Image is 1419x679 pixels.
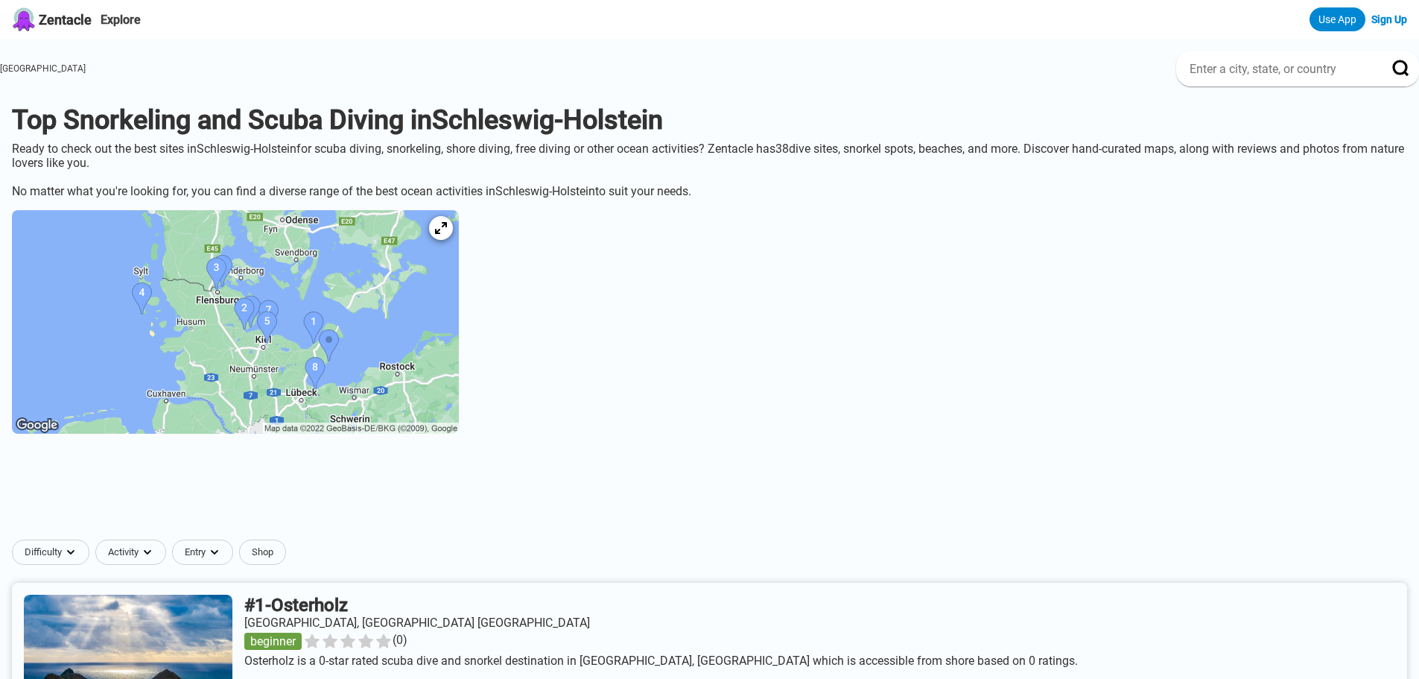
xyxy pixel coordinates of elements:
[95,540,172,565] button: Activitydropdown caret
[349,461,1071,528] iframe: Advertisement
[39,12,92,28] span: Zentacle
[12,7,92,31] a: Zentacle logoZentacle
[1310,7,1365,31] a: Use App
[12,104,1407,136] h1: Top Snorkeling and Scuba Diving in Schleswig-Holstein
[108,546,139,558] span: Activity
[172,540,239,565] button: Entrydropdown caret
[1371,13,1407,25] a: Sign Up
[25,546,62,558] span: Difficulty
[12,7,36,31] img: Zentacle logo
[101,13,141,27] a: Explore
[142,546,153,558] img: dropdown caret
[239,540,286,565] a: Shop
[209,546,220,558] img: dropdown caret
[1188,61,1371,77] input: Enter a city, state, or country
[12,540,95,565] button: Difficultydropdown caret
[185,546,206,558] span: Entry
[12,210,459,434] img: Schleswig-Holstein dive site map
[65,546,77,558] img: dropdown caret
